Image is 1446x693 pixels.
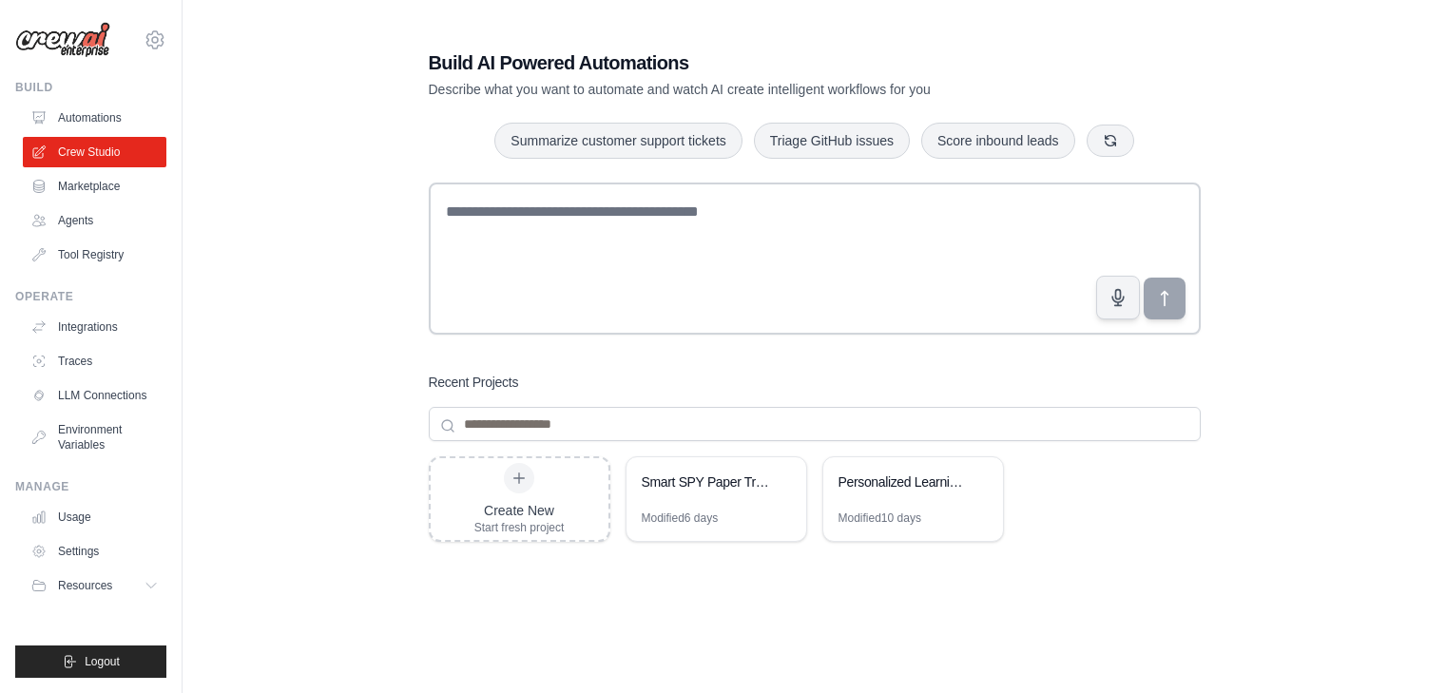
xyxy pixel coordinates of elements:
[15,22,110,58] img: Logo
[429,373,519,392] h3: Recent Projects
[58,578,112,593] span: Resources
[15,289,166,304] div: Operate
[494,123,742,159] button: Summarize customer support tickets
[23,346,166,376] a: Traces
[15,80,166,95] div: Build
[1087,125,1134,157] button: Get new suggestions
[23,570,166,601] button: Resources
[921,123,1075,159] button: Score inbound leads
[474,520,565,535] div: Start fresh project
[23,414,166,460] a: Environment Variables
[23,502,166,532] a: Usage
[474,501,565,520] div: Create New
[839,472,969,491] div: Personalized Learning Management System
[23,380,166,411] a: LLM Connections
[642,472,772,491] div: Smart SPY Paper Trading System
[429,80,1068,99] p: Describe what you want to automate and watch AI create intelligent workflows for you
[85,654,120,669] span: Logout
[754,123,910,159] button: Triage GitHub issues
[23,312,166,342] a: Integrations
[23,171,166,202] a: Marketplace
[23,137,166,167] a: Crew Studio
[1096,276,1140,319] button: Click to speak your automation idea
[23,103,166,133] a: Automations
[23,205,166,236] a: Agents
[429,49,1068,76] h1: Build AI Powered Automations
[23,240,166,270] a: Tool Registry
[23,536,166,567] a: Settings
[15,479,166,494] div: Manage
[642,510,719,526] div: Modified 6 days
[839,510,921,526] div: Modified 10 days
[15,645,166,678] button: Logout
